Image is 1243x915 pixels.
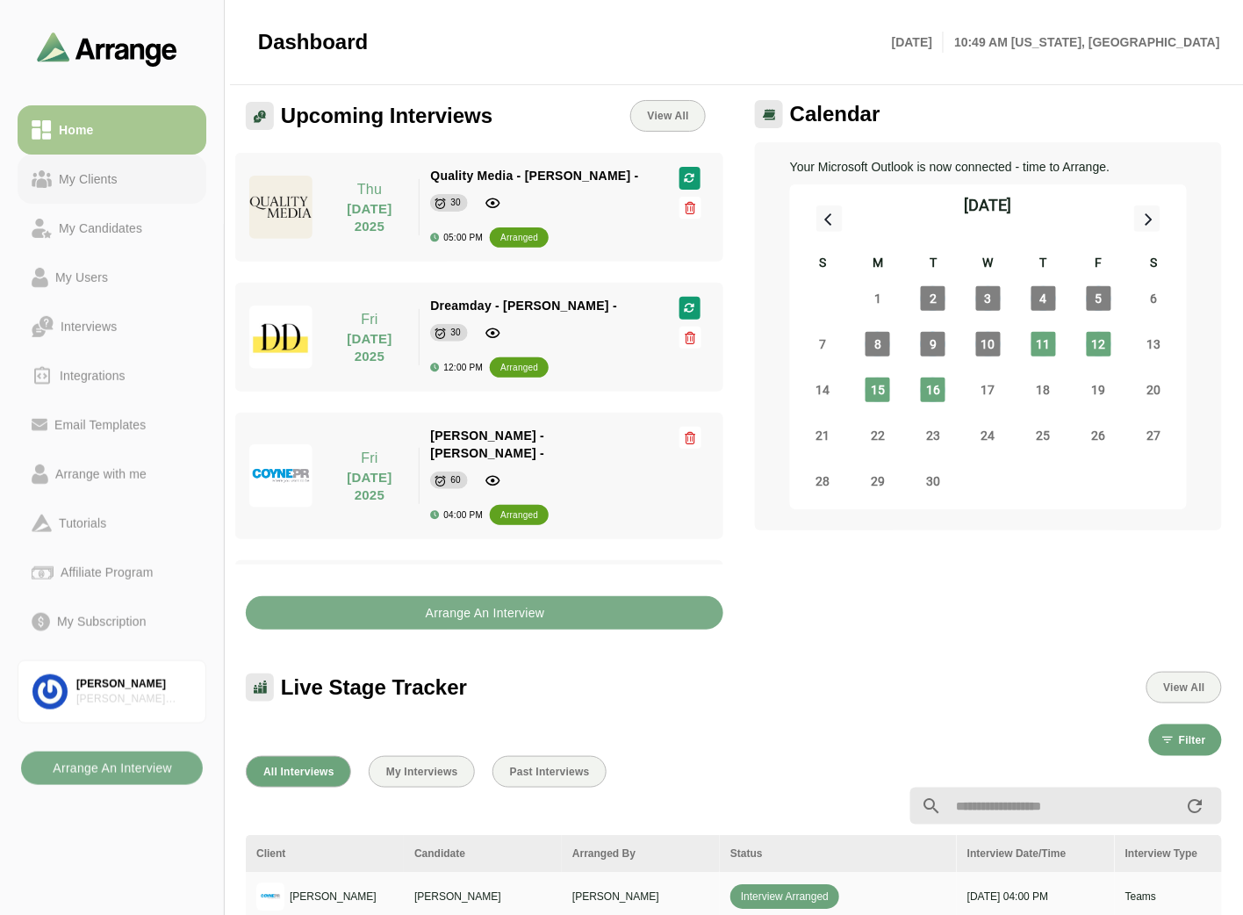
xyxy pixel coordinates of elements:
span: All Interviews [262,766,334,778]
a: Tutorials [18,499,206,548]
div: [PERSON_NAME] Associates [76,692,191,707]
span: Friday, September 5, 2025 [1087,286,1111,311]
img: quality_media_logo.jpg [249,176,313,239]
a: Arrange with me [18,450,206,499]
div: 05:00 PM [430,233,483,242]
span: Sunday, September 14, 2025 [810,378,835,402]
div: Email Templates [47,414,153,436]
span: Upcoming Interviews [281,103,492,129]
span: Saturday, September 20, 2025 [1142,378,1167,402]
a: Affiliate Program [18,548,206,597]
span: Past Interviews [509,766,590,778]
span: Monday, September 8, 2025 [866,332,890,357]
p: Your Microsoft Outlook is now connected - time to Arrange. [790,156,1187,177]
span: My Interviews [385,766,458,778]
p: [PERSON_NAME] [572,889,709,904]
span: Live Stage Tracker [281,674,467,701]
p: 10:49 AM [US_STATE], [GEOGRAPHIC_DATA] [944,32,1220,53]
span: [PERSON_NAME] - [PERSON_NAME] - [430,429,544,460]
div: T [906,253,961,276]
div: S [1126,253,1182,276]
div: My Subscription [50,611,154,632]
span: Monday, September 29, 2025 [866,469,890,494]
span: Monday, September 22, 2025 [866,423,890,448]
span: Wednesday, September 3, 2025 [976,286,1001,311]
div: T [1016,253,1071,276]
p: Fri [331,309,409,330]
p: [DATE] 2025 [331,469,409,504]
a: Email Templates [18,400,206,450]
b: Arrange An Interview [52,752,172,785]
span: View All [647,110,689,122]
span: Tuesday, September 23, 2025 [921,423,945,448]
div: Integrations [53,365,133,386]
button: Arrange An Interview [246,596,723,630]
p: Fri [331,448,409,469]
button: Arrange An Interview [21,752,203,785]
div: Home [52,119,100,140]
span: Monday, September 15, 2025 [866,378,890,402]
div: 60 [450,472,461,489]
span: Calendar [790,101,880,127]
span: Saturday, September 6, 2025 [1142,286,1167,311]
div: Interviews [54,316,124,337]
a: [PERSON_NAME][PERSON_NAME] Associates [18,660,206,724]
span: Tuesday, September 30, 2025 [921,469,945,494]
span: Filter [1178,734,1206,746]
div: Interview Date/Time [967,846,1104,861]
a: Integrations [18,351,206,400]
a: My Users [18,253,206,302]
i: appended action [1185,796,1206,817]
button: Filter [1149,724,1222,756]
button: Past Interviews [492,756,607,788]
a: Interviews [18,302,206,351]
div: My Candidates [52,218,149,239]
span: Wednesday, September 10, 2025 [976,332,1001,357]
button: All Interviews [246,756,351,788]
div: 30 [450,324,461,342]
span: Thursday, September 25, 2025 [1031,423,1056,448]
span: Tuesday, September 16, 2025 [921,378,945,402]
p: [DATE] [892,32,944,53]
span: View All [1163,681,1205,694]
span: Dreamday - [PERSON_NAME] - [430,299,617,313]
span: Friday, September 26, 2025 [1087,423,1111,448]
div: arranged [500,507,538,524]
p: [DATE] 2025 [331,330,409,365]
p: Thu [331,179,409,200]
span: Saturday, September 27, 2025 [1142,423,1167,448]
span: Sunday, September 21, 2025 [810,423,835,448]
button: View All [1146,672,1222,703]
span: Monday, September 1, 2025 [866,286,890,311]
span: Thursday, September 18, 2025 [1031,378,1056,402]
div: W [961,253,1017,276]
div: S [795,253,851,276]
div: My Clients [52,169,125,190]
b: Arrange An Interview [425,596,545,630]
span: Friday, September 12, 2025 [1087,332,1111,357]
div: [PERSON_NAME] [76,677,191,692]
div: Candidate [414,846,551,861]
span: Sunday, September 7, 2025 [810,332,835,357]
span: Quality Media - [PERSON_NAME] - [430,169,638,183]
button: My Interviews [369,756,475,788]
span: Thursday, September 4, 2025 [1031,286,1056,311]
span: Friday, September 19, 2025 [1087,378,1111,402]
div: F [1071,253,1126,276]
div: Status [730,846,946,861]
span: Interview Arranged [730,884,839,909]
a: My Subscription [18,597,206,646]
span: Thursday, September 11, 2025 [1031,332,1056,357]
p: [PERSON_NAME] [414,889,551,904]
img: logo [256,883,284,911]
a: View All [630,100,706,132]
a: Home [18,105,206,155]
div: Arrange with me [48,464,154,485]
div: 12:00 PM [430,363,483,372]
div: 04:00 PM [430,510,483,520]
span: Tuesday, September 9, 2025 [921,332,945,357]
a: My Candidates [18,204,206,253]
div: [DATE] [965,193,1012,218]
img: dreamdayla_logo.jpg [249,306,313,369]
span: Sunday, September 28, 2025 [810,469,835,494]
